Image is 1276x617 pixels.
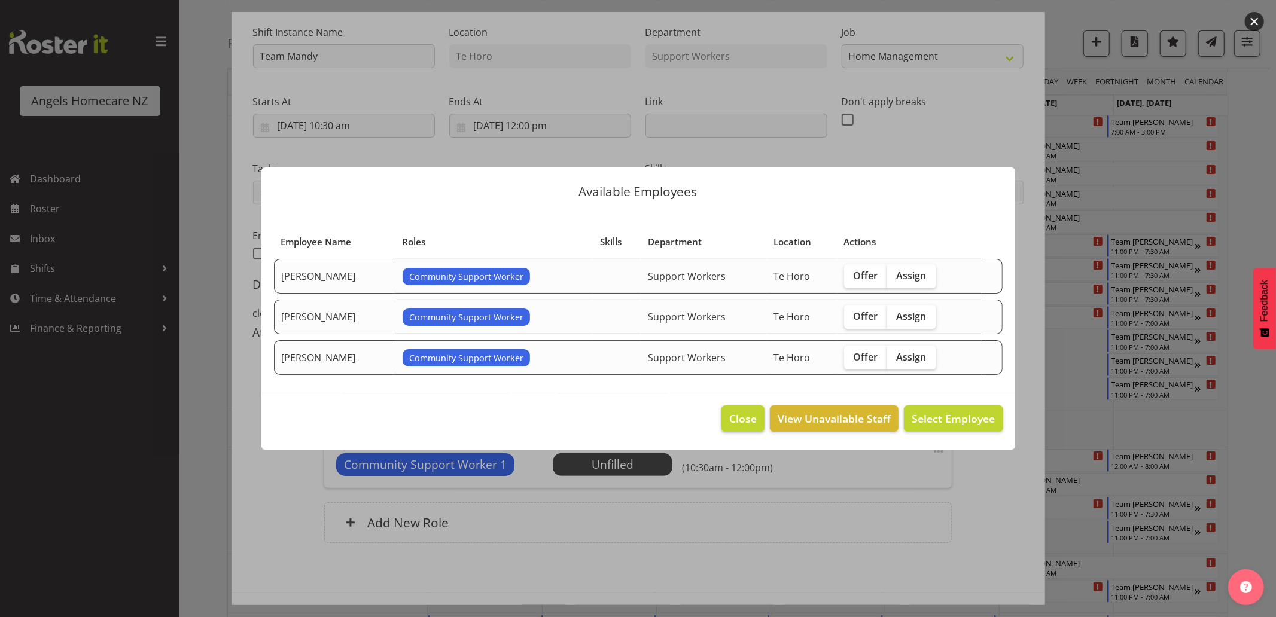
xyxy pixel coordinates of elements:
[1253,268,1276,349] button: Feedback - Show survey
[648,270,726,283] span: Support Workers
[721,405,765,432] button: Close
[897,310,927,322] span: Assign
[281,235,351,249] span: Employee Name
[897,351,927,363] span: Assign
[648,235,702,249] span: Department
[273,185,1003,198] p: Available Employees
[854,351,878,363] span: Offer
[409,352,523,365] span: Community Support Worker
[843,235,876,249] span: Actions
[773,235,811,249] span: Location
[274,340,395,375] td: [PERSON_NAME]
[600,235,622,249] span: Skills
[778,411,891,426] span: View Unavailable Staff
[1240,581,1252,593] img: help-xxl-2.png
[774,270,811,283] span: Te Horo
[274,300,395,334] td: [PERSON_NAME]
[774,310,811,323] span: Te Horo
[409,311,523,324] span: Community Support Worker
[770,405,899,432] button: View Unavailable Staff
[729,411,757,426] span: Close
[409,270,523,283] span: Community Support Worker
[648,351,726,364] span: Support Workers
[274,259,395,294] td: [PERSON_NAME]
[774,351,811,364] span: Te Horo
[854,270,878,282] span: Offer
[1259,280,1270,322] span: Feedback
[402,235,425,249] span: Roles
[854,310,878,322] span: Offer
[648,310,726,323] span: Support Workers
[912,411,995,426] span: Select Employee
[904,405,1003,432] button: Select Employee
[897,270,927,282] span: Assign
